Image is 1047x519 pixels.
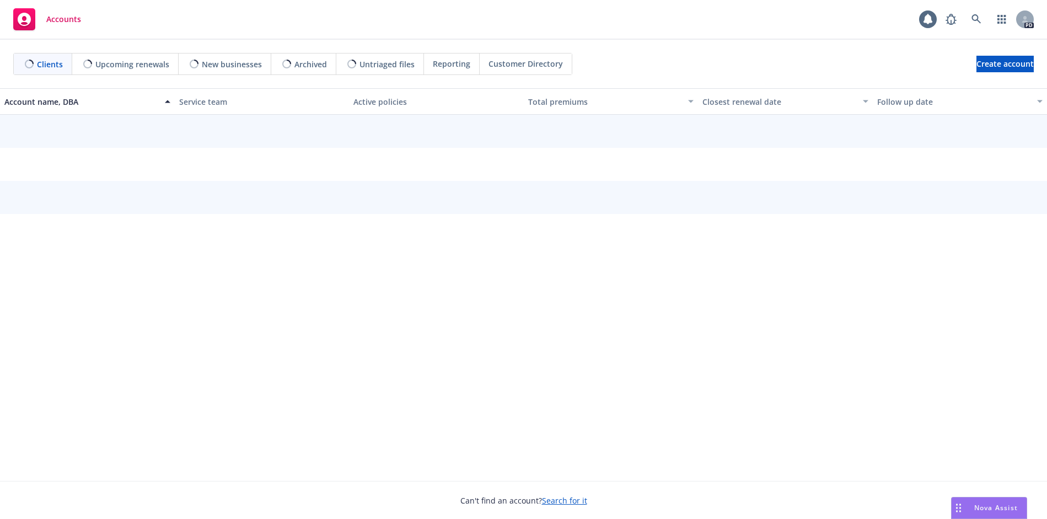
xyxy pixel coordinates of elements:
span: Archived [294,58,327,70]
div: Active policies [353,96,519,108]
div: Service team [179,96,345,108]
span: Can't find an account? [460,495,587,506]
div: Closest renewal date [702,96,856,108]
button: Closest renewal date [698,88,873,115]
button: Total premiums [524,88,699,115]
div: Drag to move [952,497,965,518]
a: Create account [976,56,1034,72]
a: Search [965,8,987,30]
div: Follow up date [877,96,1031,108]
span: Untriaged files [359,58,415,70]
button: Nova Assist [951,497,1027,519]
span: Create account [976,53,1034,74]
span: Accounts [46,15,81,24]
a: Accounts [9,4,85,35]
button: Active policies [349,88,524,115]
a: Report a Bug [940,8,962,30]
a: Search for it [542,495,587,506]
span: Reporting [433,58,470,69]
span: Clients [37,58,63,70]
span: Upcoming renewals [95,58,169,70]
span: Nova Assist [974,503,1018,512]
span: New businesses [202,58,262,70]
div: Total premiums [528,96,682,108]
div: Account name, DBA [4,96,158,108]
span: Customer Directory [488,58,563,69]
button: Service team [175,88,350,115]
a: Switch app [991,8,1013,30]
